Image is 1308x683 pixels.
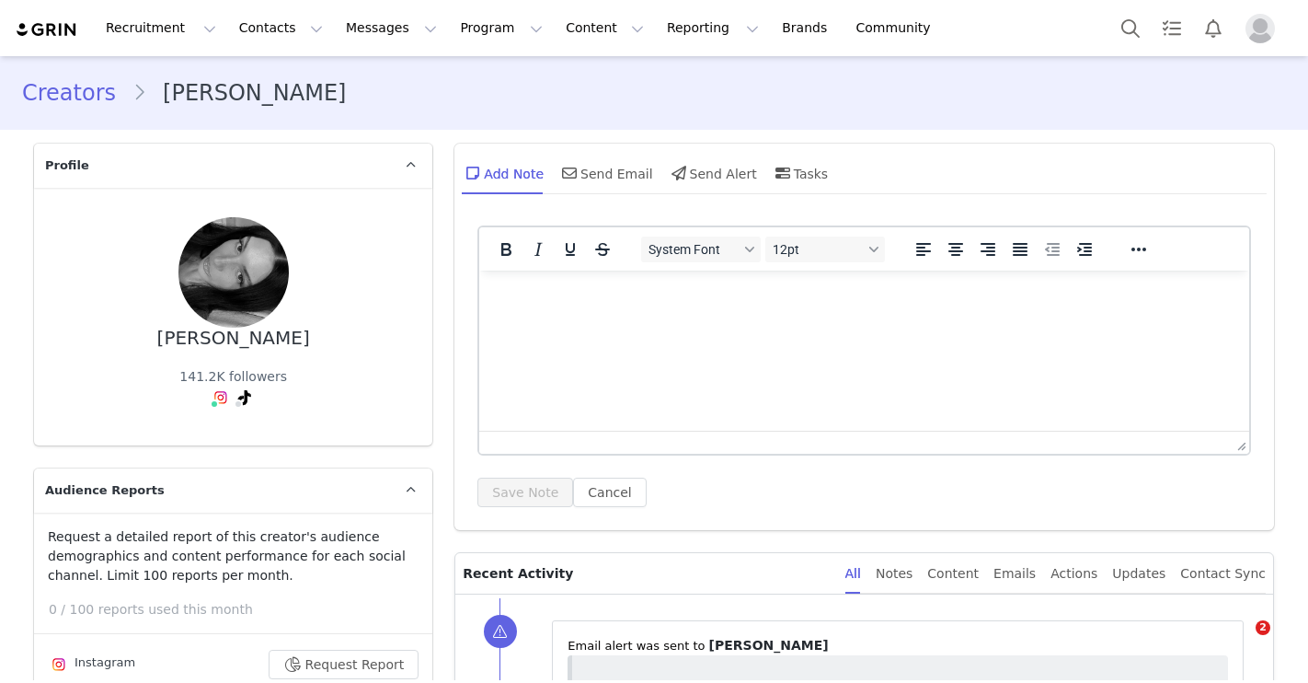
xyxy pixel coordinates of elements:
[463,553,830,594] p: Recent Activity
[15,21,79,39] img: grin logo
[1180,553,1266,595] div: Contact Sync
[228,7,334,49] button: Contacts
[49,600,432,619] p: 0 / 100 reports used this month
[45,156,89,175] span: Profile
[555,237,586,262] button: Underline
[587,237,618,262] button: Strikethrough
[771,7,843,49] a: Brands
[772,151,829,195] div: Tasks
[157,328,310,349] div: [PERSON_NAME]
[1152,7,1192,49] a: Tasks
[477,478,573,507] button: Save Note
[1256,620,1270,635] span: 2
[462,151,544,195] div: Add Note
[48,527,419,585] p: Request a detailed report of this creator's audience demographics and content performance for eac...
[1110,7,1151,49] button: Search
[940,237,971,262] button: Align center
[48,654,135,676] div: Instagram
[908,237,939,262] button: Align left
[927,553,979,595] div: Content
[1004,237,1036,262] button: Justify
[765,237,885,262] button: Font sizes
[656,7,770,49] button: Reporting
[1112,553,1165,595] div: Updates
[1230,432,1249,454] div: Press the Up and Down arrow keys to resize the editor.
[490,237,522,262] button: Bold
[1037,237,1068,262] button: Decrease indent
[522,237,554,262] button: Italic
[95,7,227,49] button: Recruitment
[45,481,165,500] span: Audience Reports
[573,478,646,507] button: Cancel
[1218,620,1262,665] iframe: Intercom live chat
[52,657,66,672] img: instagram.svg
[845,553,861,595] div: All
[1050,553,1097,595] div: Actions
[641,237,761,262] button: Fonts
[773,242,863,257] span: 12pt
[479,271,1249,431] iframe: Rich Text Area
[993,553,1036,595] div: Emails
[709,638,829,653] span: [PERSON_NAME]
[269,650,419,679] button: Request Report
[558,151,653,195] div: Send Email
[845,7,950,49] a: Community
[972,237,1004,262] button: Align right
[179,367,287,387] div: 141.2K followers
[876,553,912,595] div: Notes
[213,390,228,405] img: instagram.svg
[335,7,448,49] button: Messages
[648,242,739,257] span: System Font
[1123,237,1154,262] button: Reveal or hide additional toolbar items
[1193,7,1233,49] button: Notifications
[668,151,757,195] div: Send Alert
[1069,237,1100,262] button: Increase indent
[1234,14,1293,43] button: Profile
[1245,14,1275,43] img: placeholder-profile.jpg
[568,636,1228,655] p: ⁨Email⁩ alert was sent to ⁨ ⁩
[555,7,655,49] button: Content
[449,7,554,49] button: Program
[178,217,289,328] img: 933098c5-2df9-438d-a41e-a8616545158a.jpg
[22,76,132,110] a: Creators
